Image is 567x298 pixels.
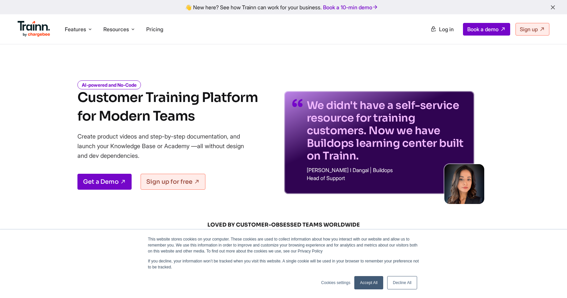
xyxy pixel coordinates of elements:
p: [PERSON_NAME] I Dangal | Buildops [307,167,466,173]
a: Sign up [515,23,549,36]
p: We didn't have a self-service resource for training customers. Now we have Buildops learning cent... [307,99,466,162]
img: Trainn Logo [18,21,50,37]
p: This website stores cookies on your computer. These cookies are used to collect information about... [148,236,419,254]
a: Log in [426,23,458,35]
span: Features [65,26,86,33]
iframe: Chat Widget [534,266,567,298]
div: 👋 New here? See how Trainn can work for your business. [4,4,563,10]
a: Cookies settings [321,280,350,286]
h1: Customer Training Platform for Modern Teams [77,88,258,126]
a: Pricing [146,26,163,33]
span: Book a demo [467,26,499,33]
a: Sign up for free [141,174,205,190]
p: Head of Support [307,175,466,181]
span: Sign up [520,26,538,33]
span: Resources [103,26,129,33]
a: Get a Demo [77,174,132,190]
img: sabina-buildops.d2e8138.png [444,164,484,204]
img: quotes-purple.41a7099.svg [292,99,303,107]
a: Book a 10-min demo [322,3,380,12]
span: Log in [439,26,454,33]
p: If you decline, your information won’t be tracked when you visit this website. A single cookie wi... [148,258,419,270]
a: Accept All [354,276,383,289]
a: Book a demo [463,23,510,36]
i: AI-powered and No-Code [77,80,141,89]
a: Decline All [387,276,417,289]
span: LOVED BY CUSTOMER-OBSESSED TEAMS WORLDWIDE [124,221,443,229]
p: Create product videos and step-by-step documentation, and launch your Knowledge Base or Academy —... [77,132,254,160]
